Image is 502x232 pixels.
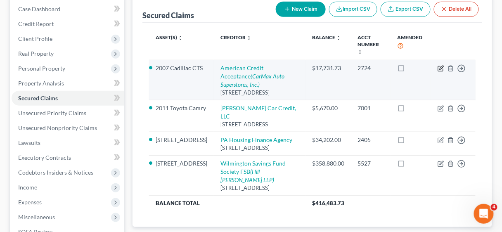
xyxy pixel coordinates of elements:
span: Secured Claims [18,95,58,102]
i: unfold_more [358,50,363,54]
span: Unsecured Nonpriority Claims [18,124,97,131]
span: Real Property [18,50,54,57]
th: Balance Total [149,195,306,210]
a: Lawsuits [12,135,124,150]
th: Amended [391,29,431,60]
span: $416,483.73 [313,200,345,206]
a: Unsecured Nonpriority Claims [12,121,124,135]
a: PA Housing Finance Agency [220,136,292,143]
a: Export CSV [381,2,431,17]
div: [STREET_ADDRESS] [220,121,299,128]
div: 2405 [358,136,384,144]
span: Executory Contracts [18,154,71,161]
span: Miscellaneous [18,213,55,220]
button: Import CSV [329,2,377,17]
a: Unsecured Priority Claims [12,106,124,121]
a: Creditor unfold_more [220,34,251,40]
a: Property Analysis [12,76,124,91]
span: 4 [491,204,497,211]
li: [STREET_ADDRESS] [156,159,207,168]
a: Acct Number unfold_more [358,34,379,54]
a: Wilmington Savings Fund Society FSB(Hill [PERSON_NAME] LLP) [220,160,286,183]
span: Case Dashboard [18,5,60,12]
a: [PERSON_NAME] Car Credit, LLC [220,104,296,120]
li: [STREET_ADDRESS] [156,136,207,144]
div: $34,202.00 [313,136,345,144]
div: 2724 [358,64,384,72]
div: $358,880.00 [313,159,345,168]
div: $17,731.73 [313,64,345,72]
span: Expenses [18,199,42,206]
button: Delete All [434,2,479,17]
a: Asset(s) unfold_more [156,34,183,40]
i: (CarMax Auto Superstores, Inc.) [220,73,284,88]
button: New Claim [276,2,326,17]
span: Codebtors Insiders & Notices [18,169,93,176]
span: Personal Property [18,65,65,72]
iframe: Intercom live chat [474,204,494,224]
div: Secured Claims [142,10,194,20]
div: [STREET_ADDRESS] [220,184,299,192]
span: Unsecured Priority Claims [18,109,86,116]
a: Executory Contracts [12,150,124,165]
li: 2011 Toyota Camry [156,104,207,112]
div: $5,670.00 [313,104,345,112]
span: Lawsuits [18,139,40,146]
span: Client Profile [18,35,52,42]
a: Balance unfold_more [313,34,341,40]
a: Secured Claims [12,91,124,106]
i: (Hill [PERSON_NAME] LLP) [220,168,274,183]
i: unfold_more [336,36,341,40]
a: Case Dashboard [12,2,124,17]
div: [STREET_ADDRESS] [220,89,299,97]
a: Credit Report [12,17,124,31]
div: 5527 [358,159,384,168]
li: 2007 Cadillac CTS [156,64,207,72]
span: Credit Report [18,20,54,27]
a: American Credit Acceptance(CarMax Auto Superstores, Inc.) [220,64,284,88]
i: unfold_more [178,36,183,40]
div: [STREET_ADDRESS] [220,144,299,152]
div: 7001 [358,104,384,112]
span: Property Analysis [18,80,64,87]
i: unfold_more [246,36,251,40]
span: Income [18,184,37,191]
